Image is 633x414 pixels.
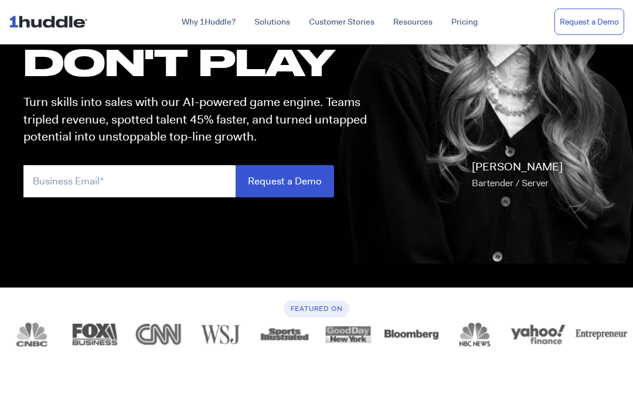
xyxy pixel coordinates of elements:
div: 2 of 12 [63,323,127,347]
img: logo_goodday [316,323,380,347]
input: Request a Demo [236,166,334,198]
div: 3 of 12 [127,323,190,347]
input: Business Email* [23,166,236,198]
img: logo_entrepreneur [570,323,633,347]
div: 7 of 12 [380,323,443,347]
img: logo_nbc [443,323,506,347]
div: 6 of 12 [316,323,380,347]
img: logo_fox [63,323,127,347]
div: 8 of 12 [443,323,506,347]
a: Customer Stories [300,12,384,33]
h6: Featured On [284,301,350,318]
p: Turn skills into sales with our AI-powered game engine. Teams tripled revenue, spotted talent 45%... [23,94,377,146]
img: logo_bloomberg [380,323,443,347]
a: Pricing [442,12,487,33]
img: logo_wsj [190,323,253,347]
div: 10 of 12 [570,323,633,347]
img: logo_sports [253,323,316,347]
p: [PERSON_NAME] [472,159,563,192]
a: Solutions [245,12,300,33]
div: 9 of 12 [506,323,570,347]
span: Bartender / Server [472,177,549,190]
img: logo_yahoo [506,323,570,347]
a: Why 1Huddle? [172,12,245,33]
a: Request a Demo [554,9,624,36]
img: ... [9,11,93,33]
a: Resources [384,12,442,33]
img: logo_cnn [127,323,190,347]
div: 4 of 12 [190,323,253,347]
div: 5 of 12 [253,323,316,347]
